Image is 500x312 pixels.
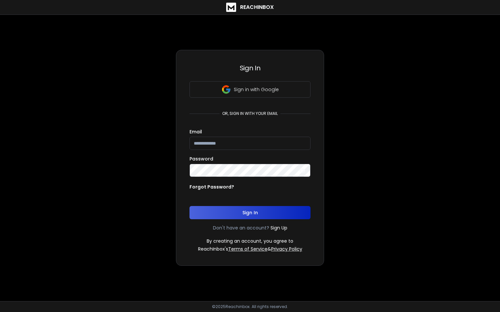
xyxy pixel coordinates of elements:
[213,225,269,231] p: Don't have an account?
[198,246,302,252] p: ReachInbox's &
[189,129,202,134] label: Email
[228,246,268,252] a: Terms of Service
[189,184,234,190] p: Forgot Password?
[189,206,311,219] button: Sign In
[207,238,293,244] p: By creating an account, you agree to
[220,111,280,116] p: or, sign in with your email
[271,246,302,252] a: Privacy Policy
[189,81,311,98] button: Sign in with Google
[226,3,236,12] img: logo
[212,304,288,309] p: © 2025 Reachinbox. All rights reserved.
[240,3,274,11] h1: ReachInbox
[271,225,287,231] a: Sign Up
[189,63,311,73] h3: Sign In
[189,156,213,161] label: Password
[226,3,274,12] a: ReachInbox
[234,86,279,93] p: Sign in with Google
